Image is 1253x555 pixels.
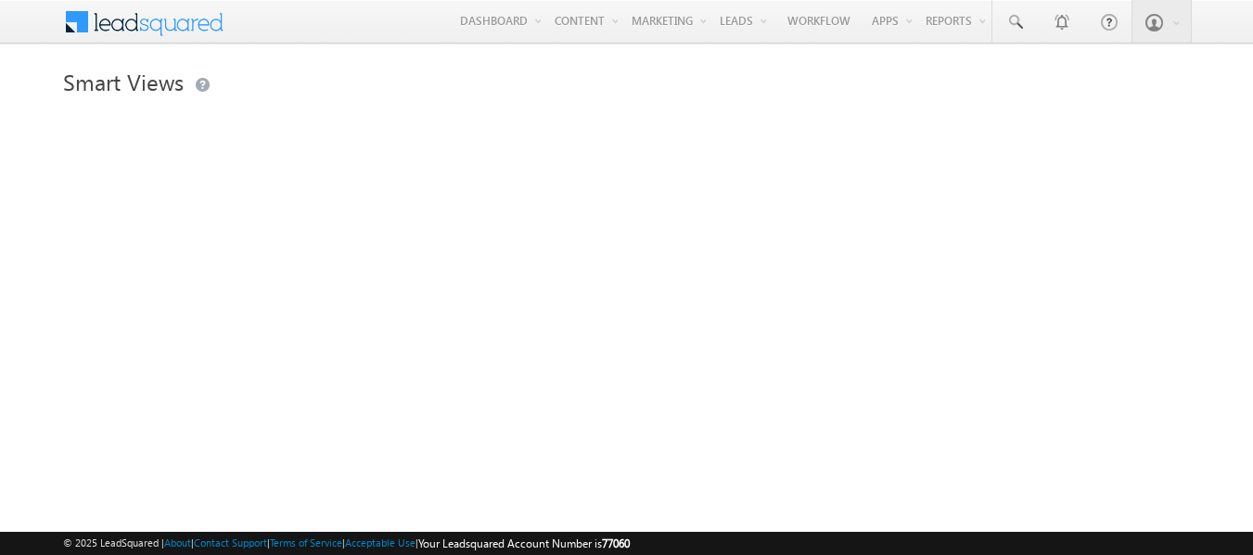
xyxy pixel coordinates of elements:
span: © 2025 LeadSquared | | | | | [63,535,630,552]
span: Smart Views [63,67,184,96]
a: Terms of Service [270,536,342,549]
span: Your Leadsquared Account Number is [418,536,630,550]
a: Acceptable Use [345,536,416,549]
a: Contact Support [194,536,267,549]
a: About [164,536,191,549]
span: 77060 [602,536,630,550]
